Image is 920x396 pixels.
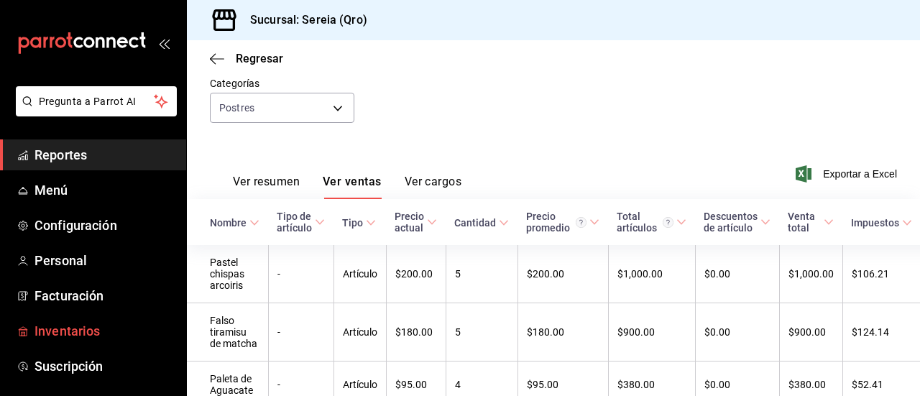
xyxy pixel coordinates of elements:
td: $200.00 [386,245,446,303]
td: - [268,245,333,303]
td: $180.00 [386,303,446,362]
span: Inventarios [34,321,175,341]
button: Regresar [210,52,283,65]
button: Pregunta a Parrot AI [16,86,177,116]
span: Impuestos [851,217,912,229]
span: Venta total [788,211,834,234]
div: Cantidad [454,217,496,229]
td: $1,000.00 [608,245,695,303]
td: Artículo [333,303,386,362]
div: navigation tabs [233,175,461,199]
label: Categorías [210,78,354,88]
td: $0.00 [695,303,779,362]
td: $200.00 [517,245,608,303]
span: Tipo [342,217,376,229]
div: Precio actual [395,211,424,234]
div: Venta total [788,211,821,234]
td: Pastel chispas arcoiris [187,245,268,303]
div: Tipo [342,217,363,229]
div: Total artículos [617,211,673,234]
td: $900.00 [779,303,842,362]
div: Nombre [210,217,247,229]
span: Tipo de artículo [277,211,325,234]
span: Precio promedio [526,211,599,234]
span: Cantidad [454,217,509,229]
div: Tipo de artículo [277,211,312,234]
span: Facturación [34,286,175,305]
svg: El total artículos considera cambios de precios en los artículos así como costos adicionales por ... [663,217,673,228]
div: Precio promedio [526,211,586,234]
td: $1,000.00 [779,245,842,303]
td: $0.00 [695,245,779,303]
span: Postres [219,101,254,115]
button: Exportar a Excel [799,165,897,183]
svg: Precio promedio = Total artículos / cantidad [576,217,586,228]
span: Total artículos [617,211,686,234]
span: Regresar [236,52,283,65]
span: Precio actual [395,211,437,234]
span: Personal [34,251,175,270]
span: Configuración [34,216,175,235]
h3: Sucursal: Sereia (Qro) [239,11,367,29]
td: Falso tiramisu de matcha [187,303,268,362]
span: Menú [34,180,175,200]
span: Suscripción [34,356,175,376]
button: Ver cargos [405,175,462,199]
td: 5 [446,245,517,303]
span: Descuentos de artículo [704,211,770,234]
td: $180.00 [517,303,608,362]
td: - [268,303,333,362]
td: $900.00 [608,303,695,362]
span: Reportes [34,145,175,165]
div: Descuentos de artículo [704,211,758,234]
span: Pregunta a Parrot AI [39,94,155,109]
td: Artículo [333,245,386,303]
button: Ver resumen [233,175,300,199]
button: open_drawer_menu [158,37,170,49]
button: Ver ventas [323,175,382,199]
span: Nombre [210,217,259,229]
a: Pregunta a Parrot AI [10,104,177,119]
div: Impuestos [851,217,899,229]
td: 5 [446,303,517,362]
